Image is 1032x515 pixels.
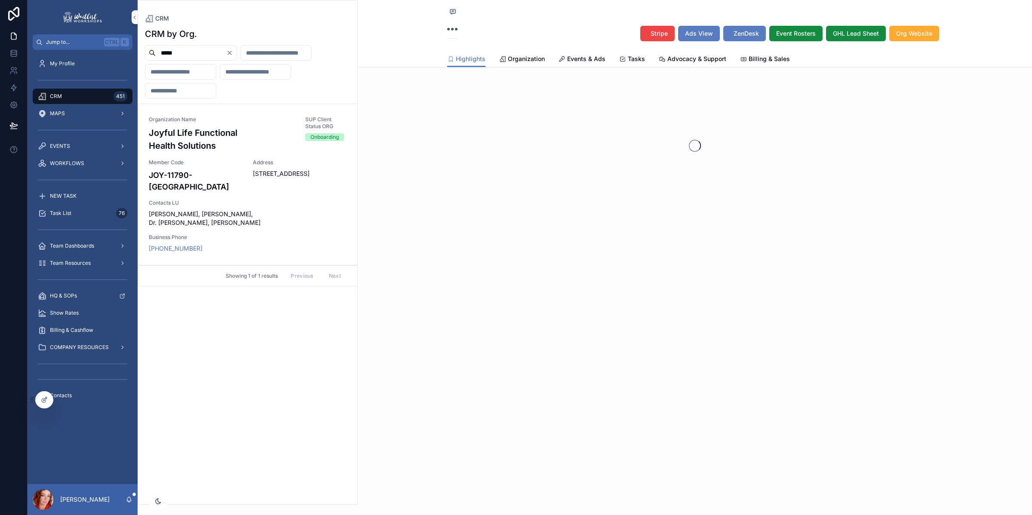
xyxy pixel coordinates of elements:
span: CRM [155,14,169,23]
span: COMPANY RESOURCES [50,344,109,351]
h3: Joyful Life Functional Health Solutions [149,126,295,152]
a: EVENTS [33,138,132,154]
a: Task List76 [33,205,132,221]
span: My Profile [50,60,75,67]
span: Highlights [456,55,485,63]
span: NEW TASK [50,193,77,199]
span: Tasks [628,55,645,63]
a: Team Resources [33,255,132,271]
span: CRM [50,93,62,100]
a: Contacts [33,388,132,403]
span: HQ & SOPs [50,292,77,299]
div: Onboarding [310,133,339,141]
span: Contacts [50,392,72,399]
a: HQ & SOPs [33,288,132,303]
a: MAPS [33,106,132,121]
button: Ads View [678,26,720,41]
span: Billing & Cashflow [50,327,93,334]
span: Stripe [651,29,668,38]
div: 76 [116,208,127,218]
a: WORKFLOWS [33,156,132,171]
a: COMPANY RESOURCES [33,340,132,355]
p: [PERSON_NAME] [60,495,110,504]
a: Tasks [619,51,645,68]
span: WORKFLOWS [50,160,84,167]
span: Contacts LU [149,199,347,206]
h1: CRM by Org. [145,28,197,40]
span: [PERSON_NAME], [PERSON_NAME], Dr. [PERSON_NAME], [PERSON_NAME] [149,210,347,227]
span: Address [253,159,347,166]
span: Events & Ads [567,55,605,63]
a: Organization [499,51,545,68]
span: Team Dashboards [50,242,94,249]
span: EVENTS [50,143,70,150]
span: GHL Lead Sheet [833,29,879,38]
a: Events & Ads [559,51,605,68]
img: App logo [62,10,103,24]
span: ZenDesk [734,29,759,38]
span: SUP Client Status ORG [305,116,347,130]
h4: JOY-11790-[GEOGRAPHIC_DATA] [149,169,243,193]
span: Organization Name [149,116,295,123]
a: Show Rates [33,305,132,321]
button: Org Website [889,26,939,41]
a: Advocacy & Support [659,51,726,68]
button: ZenDesk [723,26,766,41]
a: [PHONE_NUMBER] [149,244,203,253]
button: GHL Lead Sheet [826,26,886,41]
a: Team Dashboards [33,238,132,254]
a: CRM [145,14,169,23]
span: Ctrl [104,38,120,46]
span: Task List [50,210,71,217]
button: Jump to...CtrlK [33,34,132,50]
a: NEW TASK [33,188,132,204]
a: My Profile [33,56,132,71]
span: Jump to... [46,39,101,46]
span: Showing 1 of 1 results [226,273,278,279]
span: Ads View [685,29,713,38]
a: Billing & Sales [740,51,790,68]
span: Org Website [896,29,932,38]
span: Business Phone [149,234,208,241]
a: Organization NameJoyful Life Functional Health SolutionsSUP Client Status ORGOnboardingMember Cod... [138,104,357,265]
span: MAPS [50,110,65,117]
span: Organization [508,55,545,63]
div: 451 [114,91,127,101]
a: Highlights [447,51,485,67]
a: Billing & Cashflow [33,322,132,338]
button: Clear [226,49,236,56]
button: Event Rosters [769,26,823,41]
div: scrollable content [28,50,138,414]
button: Stripe [640,26,675,41]
span: K [121,39,128,46]
span: Billing & Sales [749,55,790,63]
span: Event Rosters [776,29,816,38]
span: Member Code [149,159,243,166]
span: Advocacy & Support [667,55,726,63]
span: [STREET_ADDRESS] [253,169,347,178]
span: Team Resources [50,260,91,267]
a: CRM451 [33,89,132,104]
span: Show Rates [50,310,79,316]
